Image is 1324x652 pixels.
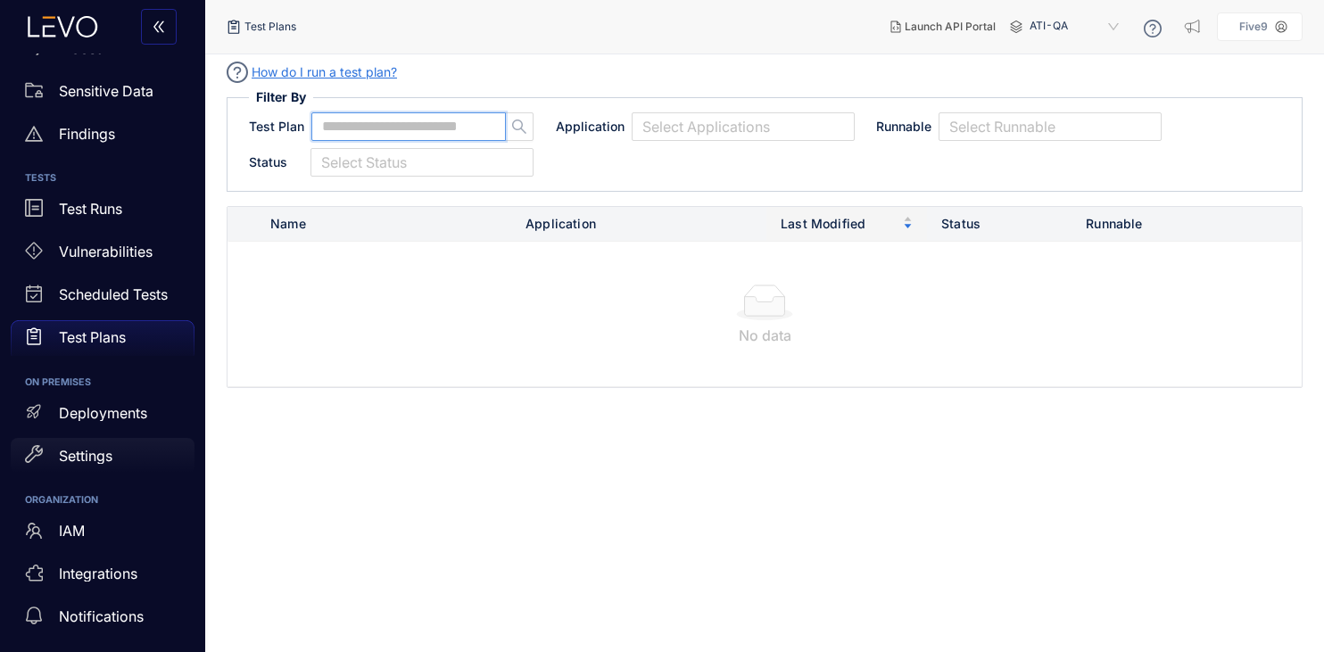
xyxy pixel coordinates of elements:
[59,405,147,421] p: Deployments
[876,118,931,136] span: Runnable
[152,20,166,36] span: double-left
[781,214,899,234] span: Last Modified
[11,192,194,235] a: Test Runs
[11,556,194,598] a: Integrations
[556,118,625,136] span: Application
[59,286,168,302] p: Scheduled Tests
[11,320,194,363] a: Test Plans
[505,112,534,141] button: search
[511,207,766,242] th: Application
[25,377,180,388] h6: ON PREMISES
[1030,12,1122,41] span: ATI-QA
[249,88,313,106] span: Filter By
[25,173,180,184] h6: TESTS
[11,116,194,159] a: Findings
[25,522,43,540] span: team
[11,395,194,438] a: Deployments
[11,438,194,481] a: Settings
[876,12,1010,41] button: Launch API Portal
[506,119,533,135] span: search
[1239,21,1268,33] p: Five9
[256,207,511,242] th: Name
[11,235,194,277] a: Vulnerabilities
[59,448,112,464] p: Settings
[59,608,144,624] p: Notifications
[11,277,194,320] a: Scheduled Tests
[1070,207,1159,242] th: Runnable
[59,329,126,345] p: Test Plans
[25,125,43,143] span: warning
[11,598,194,641] a: Notifications
[249,153,287,171] span: Status
[59,83,153,99] p: Sensitive Data
[59,201,122,217] p: Test Runs
[59,523,85,539] p: IAM
[242,327,1287,343] div: No data
[252,62,397,82] a: How do I run a test plan?
[59,243,153,260] p: Vulnerabilities
[11,513,194,556] a: IAM
[249,118,304,136] span: Test Plan
[59,565,137,582] p: Integrations
[905,21,996,33] span: Launch API Portal
[141,9,177,45] button: double-left
[927,207,1070,242] th: Status
[11,73,194,116] a: Sensitive Data
[59,126,115,142] p: Findings
[227,20,296,34] div: Test Plans
[25,495,180,506] h6: ORGANIZATION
